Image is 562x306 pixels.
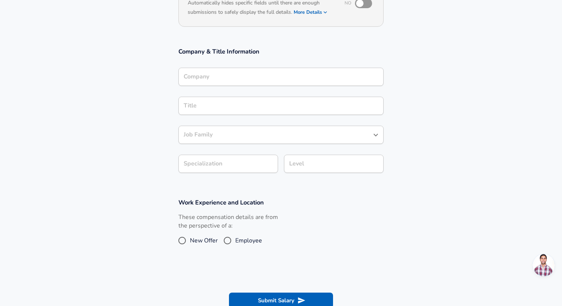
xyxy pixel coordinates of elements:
[182,100,380,112] input: Software Engineer
[371,130,381,140] button: Open
[533,254,555,276] div: Open chat
[178,213,278,230] label: These compensation details are from the perspective of a:
[182,71,380,83] input: Google
[182,129,369,141] input: Software Engineer
[178,155,278,173] input: Specialization
[178,47,384,56] h3: Company & Title Information
[294,7,328,17] button: More Details
[235,236,262,245] span: Employee
[190,236,218,245] span: New Offer
[287,158,380,170] input: L3
[178,198,384,207] h3: Work Experience and Location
